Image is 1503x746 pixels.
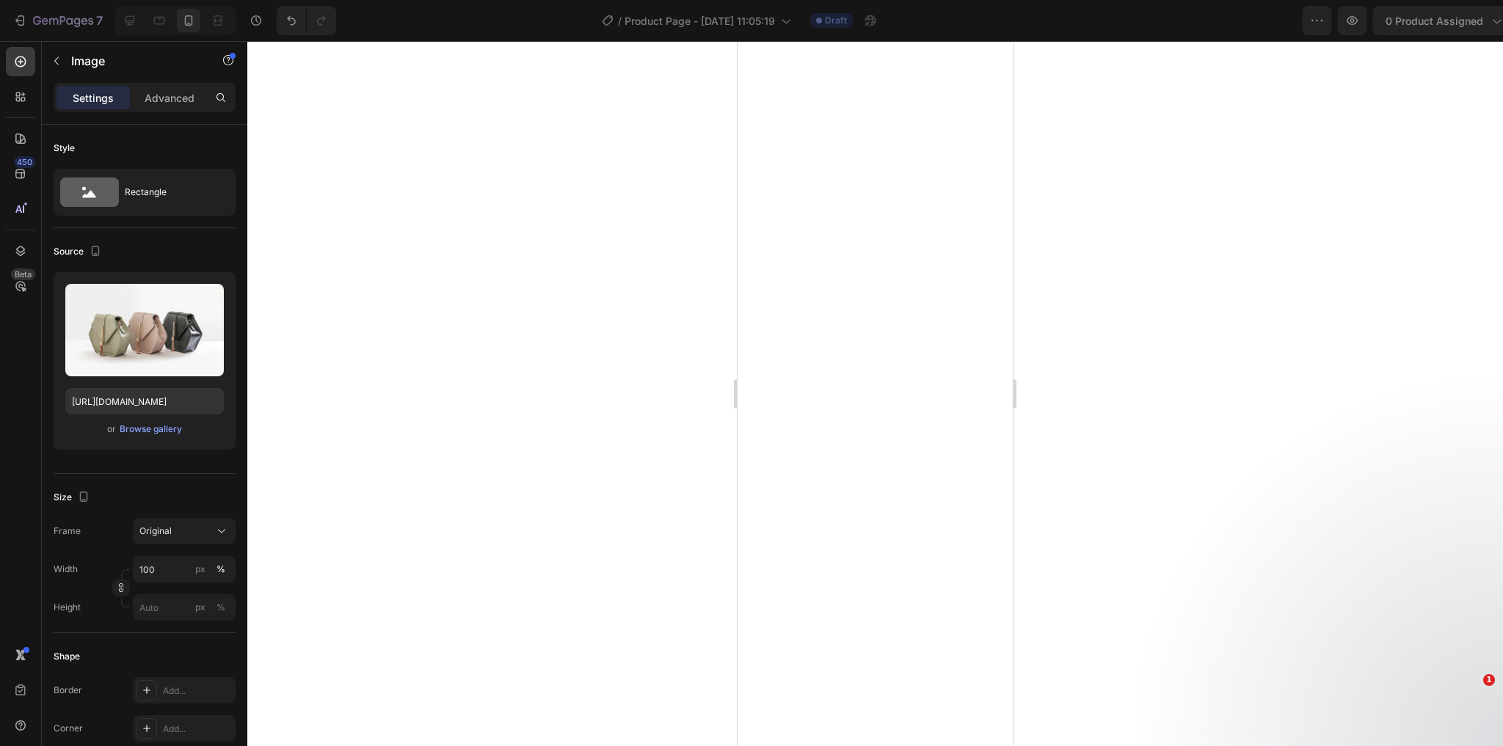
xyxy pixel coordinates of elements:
[1202,6,1345,35] button: 0 product assigned
[54,684,82,697] div: Border
[277,6,336,35] div: Undo/Redo
[825,14,847,27] span: Draft
[107,420,116,438] span: or
[1453,696,1488,731] iframe: Intercom live chat
[216,601,225,614] div: %
[119,422,183,436] button: Browse gallery
[145,90,194,106] p: Advanced
[65,284,224,376] img: preview-image
[192,599,209,616] button: %
[71,52,196,70] p: Image
[54,722,83,735] div: Corner
[54,650,80,663] div: Shape
[625,13,775,29] span: Product Page - [DATE] 11:05:19
[163,723,232,736] div: Add...
[216,563,225,576] div: %
[120,423,182,436] div: Browse gallery
[1405,6,1467,35] button: Publish
[125,175,214,209] div: Rectangle
[133,518,236,544] button: Original
[1364,15,1388,27] span: Save
[738,41,1013,746] iframe: Design area
[195,563,205,576] div: px
[65,388,224,414] input: https://example.com/image.jpg
[163,684,232,698] div: Add...
[54,488,92,508] div: Size
[54,142,75,155] div: Style
[618,13,622,29] span: /
[54,563,78,576] label: Width
[96,12,103,29] p: 7
[133,556,236,582] input: px%
[195,601,205,614] div: px
[11,268,35,280] div: Beta
[192,560,209,578] button: %
[1351,6,1400,35] button: Save
[139,524,172,538] span: Original
[133,594,236,621] input: px%
[14,156,35,168] div: 450
[73,90,114,106] p: Settings
[54,524,81,538] label: Frame
[1418,13,1455,29] div: Publish
[212,560,230,578] button: px
[54,242,104,262] div: Source
[6,6,109,35] button: 7
[212,599,230,616] button: px
[54,601,81,614] label: Height
[1215,13,1312,29] span: 0 product assigned
[1483,674,1495,686] span: 1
